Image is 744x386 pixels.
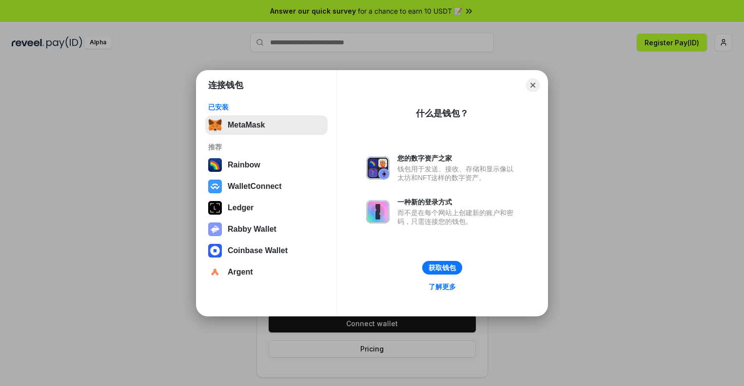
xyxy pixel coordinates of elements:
button: WalletConnect [205,177,328,196]
div: Coinbase Wallet [228,246,288,255]
div: 钱包用于发送、接收、存储和显示像以太坊和NFT这样的数字资产。 [397,165,518,182]
h1: 连接钱包 [208,79,243,91]
button: Coinbase Wallet [205,241,328,260]
div: 了解更多 [429,282,456,291]
div: WalletConnect [228,182,282,191]
div: 而不是在每个网站上创建新的账户和密码，只需连接您的钱包。 [397,208,518,226]
img: svg+xml,%3Csvg%20xmlns%3D%22http%3A%2F%2Fwww.w3.org%2F2000%2Fsvg%22%20width%3D%2228%22%20height%3... [208,201,222,215]
div: Ledger [228,203,254,212]
div: MetaMask [228,121,265,129]
button: 获取钱包 [422,261,462,275]
img: svg+xml,%3Csvg%20width%3D%2228%22%20height%3D%2228%22%20viewBox%3D%220%200%2028%2028%22%20fill%3D... [208,180,222,193]
img: svg+xml,%3Csvg%20fill%3D%22none%22%20height%3D%2233%22%20viewBox%3D%220%200%2035%2033%22%20width%... [208,118,222,132]
div: 推荐 [208,143,325,151]
img: svg+xml,%3Csvg%20xmlns%3D%22http%3A%2F%2Fwww.w3.org%2F2000%2Fsvg%22%20fill%3D%22none%22%20viewBox... [366,200,390,223]
button: Rabby Wallet [205,220,328,239]
div: 一种新的登录方式 [397,198,518,206]
div: 什么是钱包？ [416,108,469,119]
button: Ledger [205,198,328,218]
div: 已安装 [208,103,325,111]
img: svg+xml,%3Csvg%20width%3D%2228%22%20height%3D%2228%22%20viewBox%3D%220%200%2028%2028%22%20fill%3D... [208,265,222,279]
img: svg+xml,%3Csvg%20xmlns%3D%22http%3A%2F%2Fwww.w3.org%2F2000%2Fsvg%22%20fill%3D%22none%22%20viewBox... [366,156,390,180]
div: Argent [228,268,253,276]
div: Rabby Wallet [228,225,276,234]
a: 了解更多 [423,280,462,293]
div: 获取钱包 [429,263,456,272]
button: Argent [205,262,328,282]
img: svg+xml,%3Csvg%20xmlns%3D%22http%3A%2F%2Fwww.w3.org%2F2000%2Fsvg%22%20fill%3D%22none%22%20viewBox... [208,222,222,236]
button: MetaMask [205,115,328,135]
img: svg+xml,%3Csvg%20width%3D%2228%22%20height%3D%2228%22%20viewBox%3D%220%200%2028%2028%22%20fill%3D... [208,244,222,257]
img: svg+xml,%3Csvg%20width%3D%22120%22%20height%3D%22120%22%20viewBox%3D%220%200%20120%20120%22%20fil... [208,158,222,172]
button: Rainbow [205,155,328,175]
button: Close [526,78,540,92]
div: 您的数字资产之家 [397,154,518,163]
div: Rainbow [228,161,260,169]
